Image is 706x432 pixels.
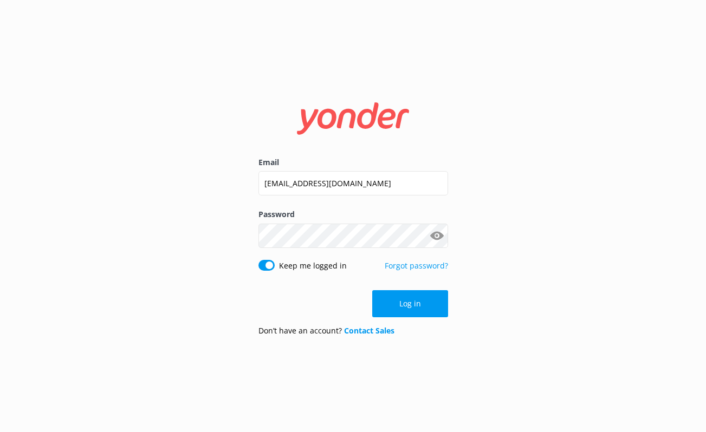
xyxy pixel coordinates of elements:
label: Email [258,156,448,168]
input: user@emailaddress.com [258,171,448,195]
p: Don’t have an account? [258,325,394,337]
a: Forgot password? [385,260,448,271]
a: Contact Sales [344,325,394,336]
button: Show password [426,225,448,246]
button: Log in [372,290,448,317]
label: Keep me logged in [279,260,347,272]
label: Password [258,208,448,220]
